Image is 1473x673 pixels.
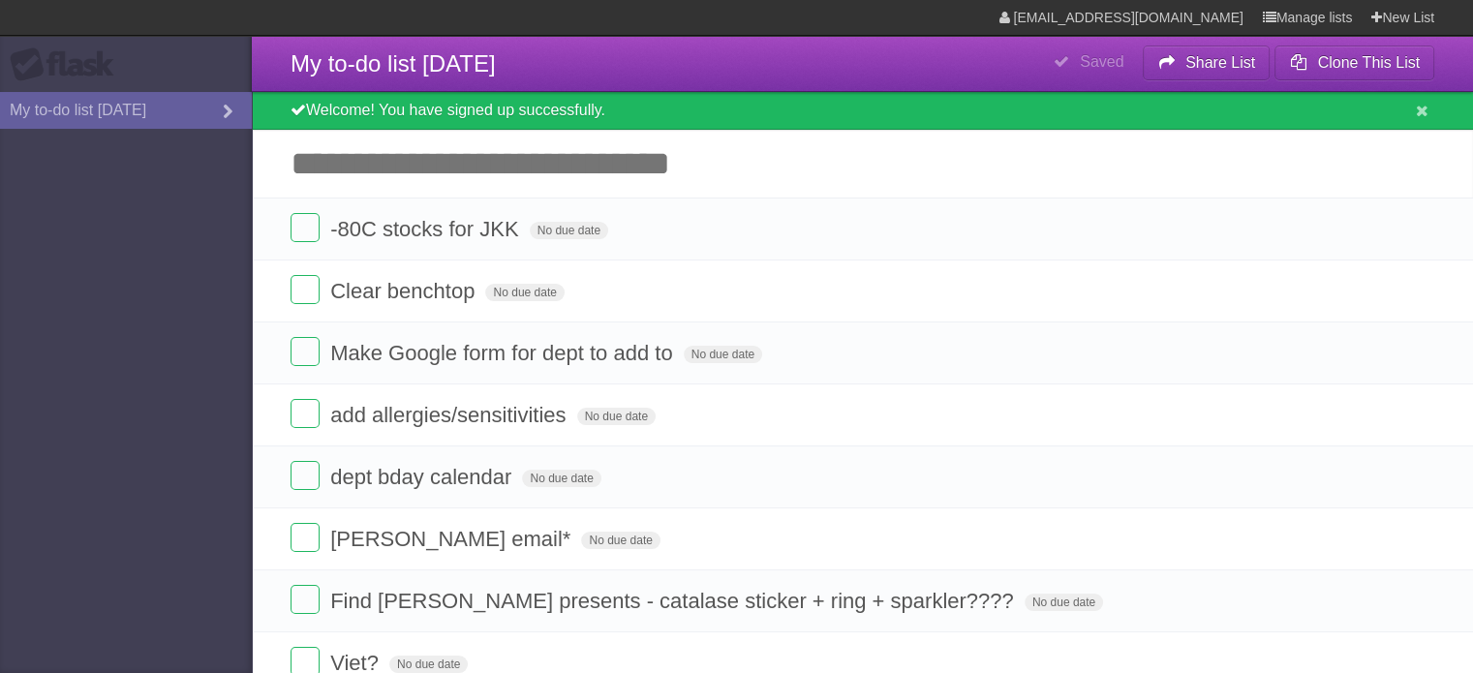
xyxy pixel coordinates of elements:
[291,275,320,304] label: Done
[1185,54,1255,71] b: Share List
[1274,46,1434,80] button: Clone This List
[291,213,320,242] label: Done
[1317,54,1420,71] b: Clone This List
[1080,53,1123,70] b: Saved
[1143,46,1271,80] button: Share List
[291,50,496,76] span: My to-do list [DATE]
[581,532,660,549] span: No due date
[1025,594,1103,611] span: No due date
[291,399,320,428] label: Done
[252,92,1473,130] div: Welcome! You have signed up successfully.
[330,279,479,303] span: Clear benchtop
[291,337,320,366] label: Done
[330,403,570,427] span: add allergies/sensitivities
[684,346,762,363] span: No due date
[330,217,523,241] span: -80C stocks for JKK
[389,656,468,673] span: No due date
[10,47,126,82] div: Flask
[530,222,608,239] span: No due date
[330,589,1019,613] span: Find [PERSON_NAME] presents - catalase sticker + ring + sparkler????
[522,470,600,487] span: No due date
[330,465,516,489] span: dept bday calendar
[291,523,320,552] label: Done
[291,585,320,614] label: Done
[330,527,575,551] span: [PERSON_NAME] email*
[485,284,564,301] span: No due date
[577,408,656,425] span: No due date
[291,461,320,490] label: Done
[330,341,677,365] span: Make Google form for dept to add to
